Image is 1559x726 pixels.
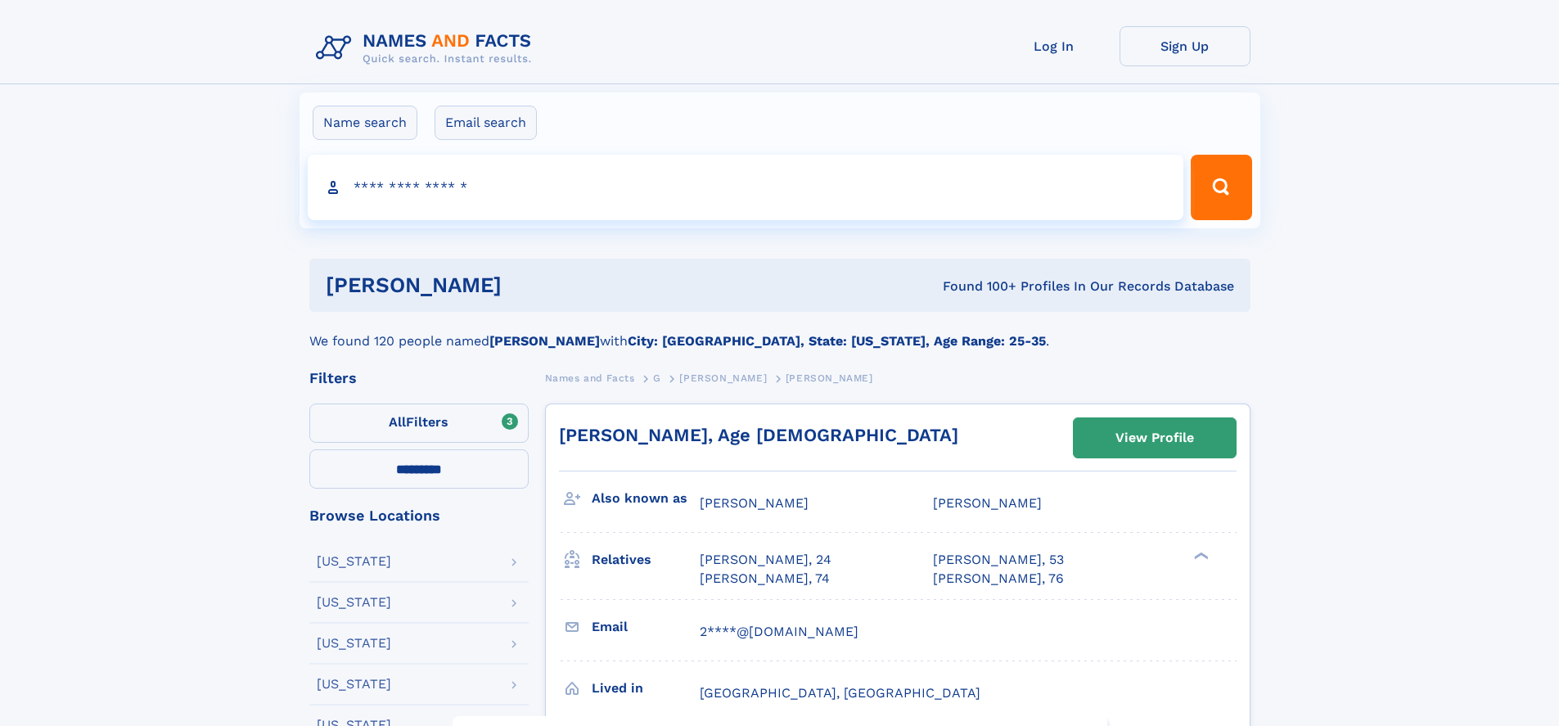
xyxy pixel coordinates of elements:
b: [PERSON_NAME] [489,333,600,349]
div: [US_STATE] [317,678,391,691]
a: [PERSON_NAME], Age [DEMOGRAPHIC_DATA] [559,425,958,445]
div: ❯ [1190,551,1210,561]
img: Logo Names and Facts [309,26,545,70]
div: [US_STATE] [317,637,391,650]
a: View Profile [1074,418,1236,458]
span: [PERSON_NAME] [679,372,767,384]
input: search input [308,155,1184,220]
a: [PERSON_NAME] [679,368,767,388]
div: [US_STATE] [317,596,391,609]
span: [PERSON_NAME] [933,495,1042,511]
a: [PERSON_NAME], 74 [700,570,830,588]
span: All [389,414,406,430]
a: Names and Facts [545,368,635,388]
b: City: [GEOGRAPHIC_DATA], State: [US_STATE], Age Range: 25-35 [628,333,1046,349]
label: Filters [309,404,529,443]
div: View Profile [1115,419,1194,457]
h3: Relatives [592,546,700,574]
button: Search Button [1191,155,1251,220]
label: Name search [313,106,417,140]
span: G [653,372,661,384]
a: Sign Up [1120,26,1250,66]
span: [PERSON_NAME] [786,372,873,384]
span: [GEOGRAPHIC_DATA], [GEOGRAPHIC_DATA] [700,685,980,701]
div: Browse Locations [309,508,529,523]
div: Found 100+ Profiles In Our Records Database [722,277,1234,295]
a: [PERSON_NAME], 24 [700,551,831,569]
a: Log In [989,26,1120,66]
h3: Email [592,613,700,641]
h1: [PERSON_NAME] [326,275,723,295]
h3: Lived in [592,674,700,702]
a: [PERSON_NAME], 76 [933,570,1064,588]
span: [PERSON_NAME] [700,495,809,511]
a: G [653,368,661,388]
div: Filters [309,371,529,386]
div: [US_STATE] [317,555,391,568]
h3: Also known as [592,485,700,512]
div: We found 120 people named with . [309,312,1250,351]
a: [PERSON_NAME], 53 [933,551,1064,569]
label: Email search [435,106,537,140]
